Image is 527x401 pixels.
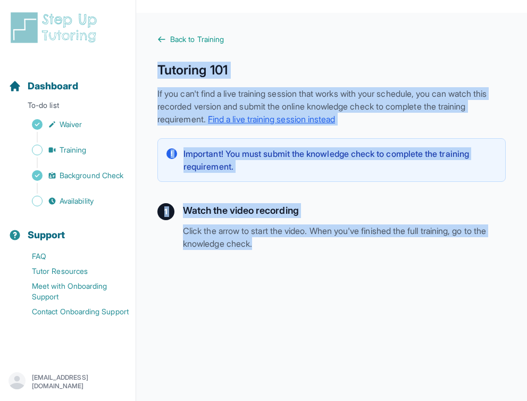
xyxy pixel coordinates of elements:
[164,206,168,217] span: 1
[9,304,136,319] a: Contact Onboarding Support
[9,79,78,94] a: Dashboard
[9,143,136,157] a: Training
[171,149,172,158] span: !
[9,168,136,183] a: Background Check
[9,279,136,304] a: Meet with Onboarding Support
[9,249,136,264] a: FAQ
[183,203,506,218] h2: Watch the video recording
[32,373,127,390] p: [EMAIL_ADDRESS][DOMAIN_NAME]
[9,194,136,208] a: Availability
[60,196,94,206] span: Availability
[60,170,123,181] span: Background Check
[4,100,131,115] p: To-do list
[208,114,336,124] a: Find a live training session instead
[157,62,506,79] h1: Tutoring 101
[9,117,136,132] a: Waiver
[9,372,127,391] button: [EMAIL_ADDRESS][DOMAIN_NAME]
[60,119,82,130] span: Waiver
[170,34,224,45] span: Back to Training
[4,211,131,247] button: Support
[28,79,78,94] span: Dashboard
[183,224,506,250] p: Click the arrow to start the video. When you've finished the full training, go to the knowledge c...
[9,264,136,279] a: Tutor Resources
[60,145,87,155] span: Training
[4,62,131,98] button: Dashboard
[157,87,506,126] p: If you can't find a live training session that works with your schedule, you can watch this recor...
[9,11,103,45] img: logo
[157,34,506,45] a: Back to Training
[28,228,65,243] span: Support
[183,147,497,173] p: Important! You must submit the knowledge check to complete the training requirement.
